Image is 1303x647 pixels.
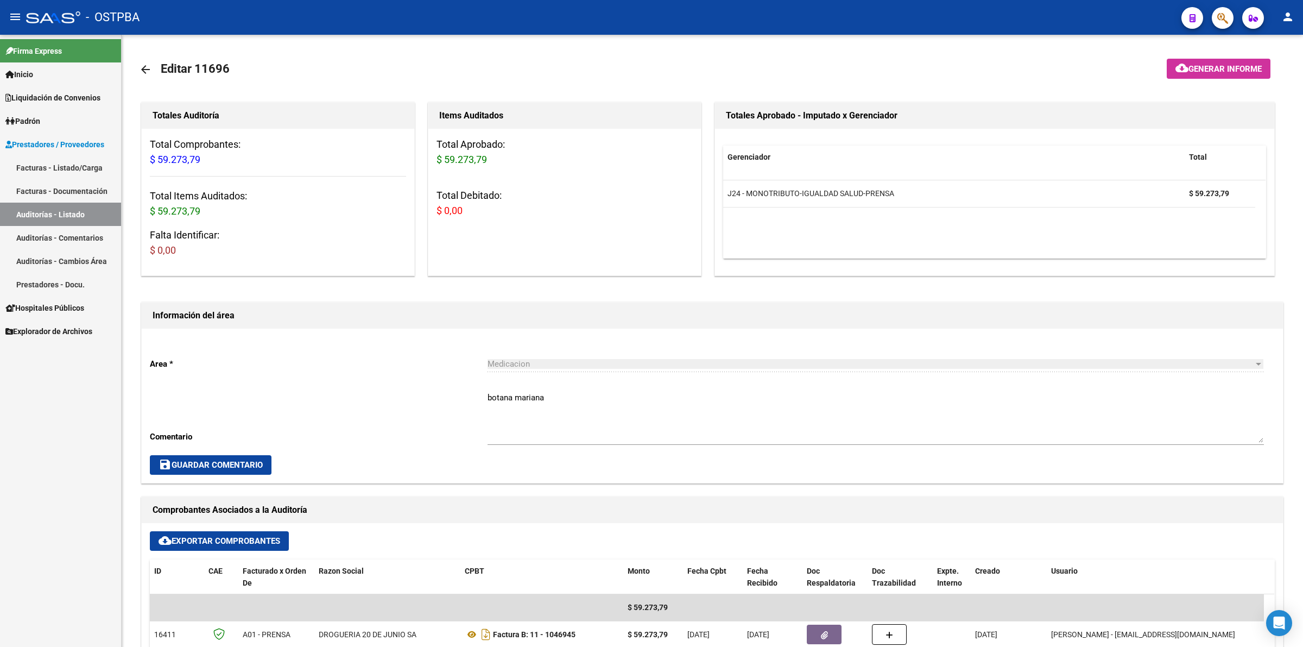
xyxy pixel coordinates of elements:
strong: $ 59.273,79 [1189,189,1229,198]
datatable-header-cell: ID [150,560,204,595]
span: [DATE] [975,630,997,639]
p: Comentario [150,431,488,443]
span: Hospitales Públicos [5,302,84,314]
span: Explorador de Archivos [5,325,92,337]
span: [PERSON_NAME] - [EMAIL_ADDRESS][DOMAIN_NAME] [1051,630,1235,639]
datatable-header-cell: Facturado x Orden De [238,560,314,595]
button: Exportar Comprobantes [150,531,289,551]
span: Razon Social [319,567,364,575]
button: Guardar Comentario [150,455,271,475]
button: Generar informe [1167,59,1270,79]
span: Fecha Recibido [747,567,777,588]
span: Firma Express [5,45,62,57]
h1: Información del área [153,307,1272,324]
mat-icon: arrow_back [139,63,152,76]
datatable-header-cell: Fecha Cpbt [683,560,743,595]
span: Editar 11696 [161,62,230,76]
span: Prestadores / Proveedores [5,139,104,150]
span: Guardar Comentario [159,460,263,470]
datatable-header-cell: Doc Trazabilidad [868,560,933,595]
span: $ 0,00 [150,244,176,256]
span: $ 59.273,79 [150,205,200,217]
span: Medicacion [488,359,530,369]
span: Liquidación de Convenios [5,92,100,104]
span: ID [154,567,161,575]
mat-icon: cloud_download [1175,61,1188,74]
span: Padrón [5,115,40,127]
span: Doc Respaldatoria [807,567,856,588]
div: Open Intercom Messenger [1266,610,1292,636]
span: [DATE] [687,630,710,639]
span: A01 - PRENSA [243,630,290,639]
span: Creado [975,567,1000,575]
span: 16411 [154,630,176,639]
span: $ 59.273,79 [628,603,668,612]
mat-icon: save [159,458,172,471]
span: $ 59.273,79 [437,154,487,165]
mat-icon: menu [9,10,22,23]
datatable-header-cell: Expte. Interno [933,560,971,595]
mat-icon: cloud_download [159,534,172,547]
mat-icon: person [1281,10,1294,23]
datatable-header-cell: CPBT [460,560,623,595]
span: $ 59.273,79 [150,154,200,165]
span: Inicio [5,68,33,80]
span: Expte. Interno [937,567,962,588]
span: [DATE] [747,630,769,639]
div: DROGUERIA 20 DE JUNIO SA [319,629,416,641]
datatable-header-cell: Gerenciador [723,146,1185,169]
span: $ 0,00 [437,205,463,216]
datatable-header-cell: Razon Social [314,560,460,595]
datatable-header-cell: Creado [971,560,1047,595]
i: Descargar documento [479,626,493,643]
span: Fecha Cpbt [687,567,726,575]
span: Usuario [1051,567,1078,575]
h1: Comprobantes Asociados a la Auditoría [153,501,1272,519]
span: Generar informe [1188,64,1262,74]
span: Exportar Comprobantes [159,536,280,546]
span: Facturado x Orden De [243,567,306,588]
span: Gerenciador [728,153,770,161]
span: CPBT [465,567,484,575]
datatable-header-cell: Monto [623,560,683,595]
p: Area * [150,358,488,370]
datatable-header-cell: Total [1185,146,1255,169]
datatable-header-cell: Fecha Recibido [743,560,802,595]
h3: Total Comprobantes: [150,137,406,167]
h3: Total Items Auditados: [150,189,406,219]
span: - OSTPBA [86,5,140,29]
span: Total [1189,153,1207,161]
span: CAE [208,567,223,575]
datatable-header-cell: Doc Respaldatoria [802,560,868,595]
datatable-header-cell: CAE [204,560,238,595]
span: Monto [628,567,650,575]
h1: Items Auditados [439,107,690,124]
span: Doc Trazabilidad [872,567,916,588]
h1: Totales Auditoría [153,107,403,124]
datatable-header-cell: Usuario [1047,560,1264,595]
h3: Total Aprobado: [437,137,693,167]
span: J24 - MONOTRIBUTO-IGUALDAD SALUD-PRENSA [728,189,894,198]
h3: Falta Identificar: [150,228,406,258]
strong: Factura B: 11 - 1046945 [493,630,575,639]
strong: $ 59.273,79 [628,630,668,639]
h1: Totales Aprobado - Imputado x Gerenciador [726,107,1263,124]
h3: Total Debitado: [437,188,693,218]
